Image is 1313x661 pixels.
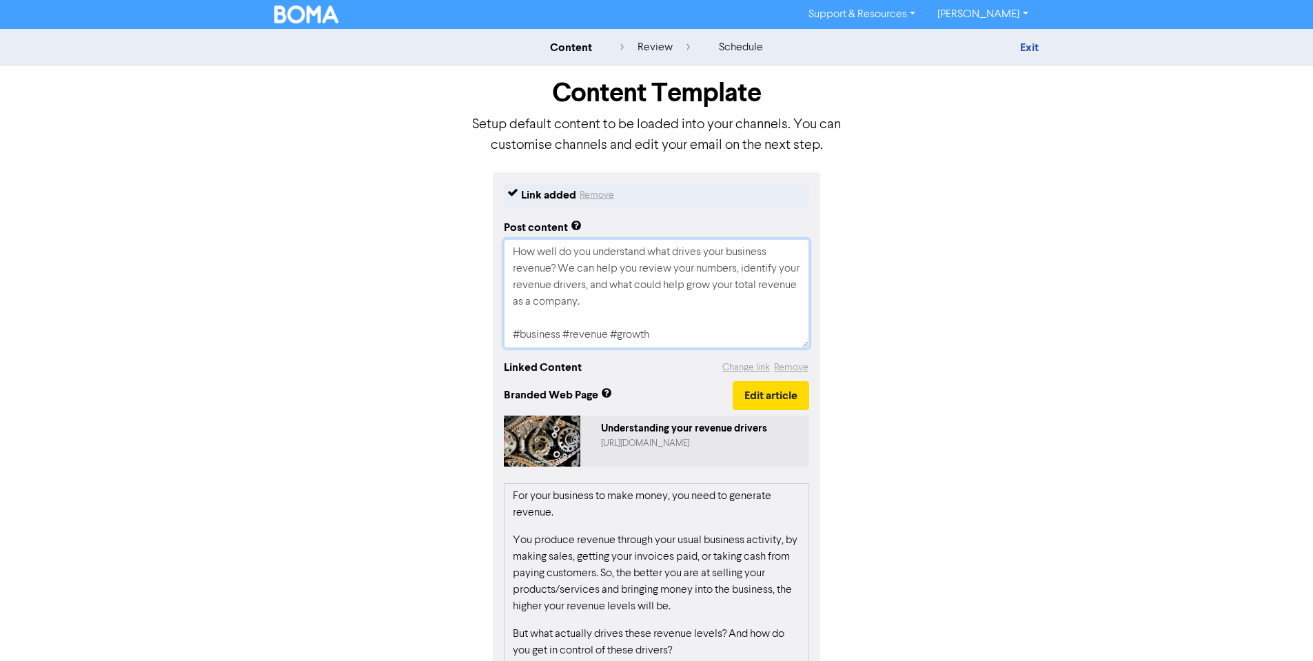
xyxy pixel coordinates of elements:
[471,77,843,109] h1: Content Template
[504,416,580,467] img: 7GZUp3ZcGx9o697L81gWUY-engine-gears-raffaele-parente-acbttUbAz78-unsplash.jpg
[719,39,763,56] div: schedule
[513,532,800,615] p: You produce revenue through your usual business activity, by making sales, getting your invoices ...
[601,437,804,450] div: https://public2.bomamarketing.com/cp/7GZUp3ZcGx9o697L81gWUY?sa=klxqfyFv
[504,416,809,467] a: Understanding your revenue drivers[URL][DOMAIN_NAME]
[733,381,809,410] button: Edit article
[1020,41,1039,54] a: Exit
[1140,512,1313,661] iframe: Chat Widget
[504,219,582,236] div: Post content
[504,239,809,348] textarea: How well do you understand what drives your business revenue? We can help you review your numbers...
[504,359,582,376] div: Linked Content
[274,6,339,23] img: BOMA Logo
[471,114,843,156] p: Setup default content to be loaded into your channels. You can customise channels and edit your e...
[926,3,1039,26] a: [PERSON_NAME]
[797,3,926,26] a: Support & Resources
[521,187,576,203] div: Link added
[513,488,800,521] p: For your business to make money, you need to generate revenue.
[579,187,615,203] button: Remove
[550,39,592,56] div: content
[513,626,800,659] p: But what actually drives these revenue levels? And how do you get in control of these drivers?
[601,421,804,437] div: Understanding your revenue drivers
[773,360,809,376] button: Remove
[504,387,733,403] span: Branded Web Page
[620,39,690,56] div: review
[722,360,771,376] button: Change link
